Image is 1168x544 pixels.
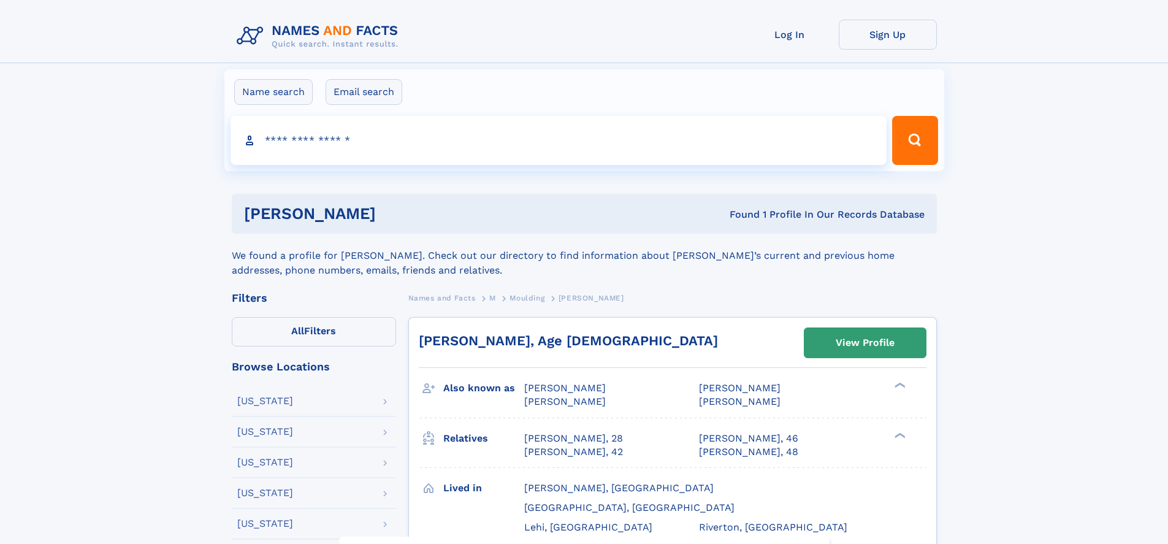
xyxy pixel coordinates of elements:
[237,396,293,406] div: [US_STATE]
[232,317,396,347] label: Filters
[524,482,714,494] span: [PERSON_NAME], [GEOGRAPHIC_DATA]
[891,431,906,439] div: ❯
[291,325,304,337] span: All
[232,293,396,304] div: Filters
[237,427,293,437] div: [US_STATE]
[699,382,781,394] span: [PERSON_NAME]
[408,290,476,305] a: Names and Facts
[232,20,408,53] img: Logo Names and Facts
[443,428,524,449] h3: Relatives
[489,290,496,305] a: M
[237,458,293,467] div: [US_STATE]
[237,519,293,529] div: [US_STATE]
[524,432,623,445] a: [PERSON_NAME], 28
[524,396,606,407] span: [PERSON_NAME]
[524,521,652,533] span: Lehi, [GEOGRAPHIC_DATA]
[892,116,937,165] button: Search Button
[244,206,553,221] h1: [PERSON_NAME]
[699,521,847,533] span: Riverton, [GEOGRAPHIC_DATA]
[489,294,496,302] span: M
[699,396,781,407] span: [PERSON_NAME]
[510,294,544,302] span: Moulding
[234,79,313,105] label: Name search
[510,290,544,305] a: Moulding
[524,502,735,513] span: [GEOGRAPHIC_DATA], [GEOGRAPHIC_DATA]
[804,328,926,358] a: View Profile
[326,79,402,105] label: Email search
[559,294,624,302] span: [PERSON_NAME]
[891,381,906,389] div: ❯
[443,378,524,399] h3: Also known as
[524,382,606,394] span: [PERSON_NAME]
[232,234,937,278] div: We found a profile for [PERSON_NAME]. Check out our directory to find information about [PERSON_N...
[524,445,623,459] a: [PERSON_NAME], 42
[836,329,895,357] div: View Profile
[443,478,524,499] h3: Lived in
[419,333,718,348] a: [PERSON_NAME], Age [DEMOGRAPHIC_DATA]
[231,116,887,165] input: search input
[237,488,293,498] div: [US_STATE]
[699,445,798,459] a: [PERSON_NAME], 48
[552,208,925,221] div: Found 1 Profile In Our Records Database
[232,361,396,372] div: Browse Locations
[699,432,798,445] a: [PERSON_NAME], 46
[839,20,937,50] a: Sign Up
[741,20,839,50] a: Log In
